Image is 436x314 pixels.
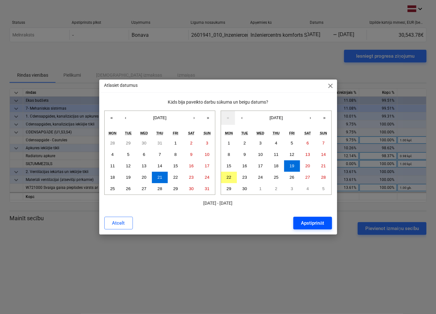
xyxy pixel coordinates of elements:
abbr: 4 September 2025 [275,141,277,145]
button: 5 October 2025 [316,183,331,195]
button: 9 September 2025 [237,149,253,160]
abbr: 9 September 2025 [244,152,246,157]
abbr: Wednesday [140,131,148,135]
abbr: 22 September 2025 [226,175,231,180]
abbr: Friday [173,131,178,135]
abbr: 24 August 2025 [205,175,210,180]
abbr: 25 September 2025 [274,175,279,180]
abbr: 18 September 2025 [274,163,279,168]
abbr: 23 September 2025 [242,175,247,180]
abbr: 8 September 2025 [228,152,230,157]
button: [DATE] [249,111,303,125]
button: 13 September 2025 [300,149,316,160]
button: 12 September 2025 [284,149,300,160]
button: 12 August 2025 [120,160,136,172]
abbr: Thursday [156,131,163,135]
abbr: Monday [109,131,117,135]
button: 8 September 2025 [221,149,237,160]
button: 22 September 2025 [221,172,237,183]
abbr: 18 August 2025 [110,175,115,180]
button: 20 September 2025 [300,160,316,172]
abbr: 9 August 2025 [190,152,192,157]
abbr: 3 September 2025 [259,141,262,145]
abbr: 22 August 2025 [173,175,178,180]
button: ‹ [235,111,249,125]
abbr: 15 August 2025 [173,163,178,168]
button: 15 September 2025 [221,160,237,172]
button: « [105,111,119,125]
abbr: 21 August 2025 [158,175,162,180]
button: 2 August 2025 [184,138,199,149]
abbr: 7 September 2025 [322,141,324,145]
abbr: 5 September 2025 [291,141,293,145]
button: 28 September 2025 [316,172,331,183]
abbr: 25 August 2025 [110,186,115,191]
abbr: 2 September 2025 [244,141,246,145]
button: › [303,111,317,125]
abbr: Wednesday [257,131,264,135]
abbr: 30 July 2025 [142,141,146,145]
button: 31 August 2025 [199,183,215,195]
button: 18 August 2025 [105,172,120,183]
button: 22 August 2025 [168,172,184,183]
button: 16 August 2025 [184,160,199,172]
abbr: Tuesday [125,131,132,135]
p: Atlasiet datumus [104,82,138,89]
button: 30 July 2025 [136,138,152,149]
button: 30 August 2025 [184,183,199,195]
abbr: Monday [225,131,233,135]
abbr: 19 August 2025 [126,175,131,180]
abbr: 24 September 2025 [258,175,263,180]
abbr: 16 August 2025 [189,163,194,168]
abbr: 10 September 2025 [258,152,263,157]
abbr: 13 September 2025 [305,152,310,157]
abbr: 14 August 2025 [158,163,162,168]
button: 5 September 2025 [284,138,300,149]
p: [DATE] - [DATE] [104,200,332,207]
button: 31 July 2025 [152,138,168,149]
abbr: Sunday [204,131,211,135]
abbr: 17 August 2025 [205,163,210,168]
button: 11 September 2025 [268,149,284,160]
button: ‹ [119,111,133,125]
button: 14 September 2025 [316,149,331,160]
button: 29 September 2025 [221,183,237,195]
abbr: 31 July 2025 [158,141,162,145]
span: [DATE] [153,115,166,120]
button: 24 September 2025 [252,172,268,183]
abbr: Tuesday [241,131,248,135]
button: 28 July 2025 [105,138,120,149]
abbr: 28 July 2025 [110,141,115,145]
button: Apstiprināt [293,217,332,229]
button: 7 August 2025 [152,149,168,160]
button: 10 August 2025 [199,149,215,160]
button: 3 October 2025 [284,183,300,195]
button: 4 September 2025 [268,138,284,149]
abbr: 27 August 2025 [142,186,146,191]
abbr: 29 July 2025 [126,141,131,145]
abbr: 14 September 2025 [321,152,326,157]
button: 26 August 2025 [120,183,136,195]
abbr: 16 September 2025 [242,163,247,168]
abbr: 29 September 2025 [226,186,231,191]
abbr: 12 September 2025 [290,152,294,157]
abbr: 15 September 2025 [226,163,231,168]
button: 3 September 2025 [252,138,268,149]
button: Atcelt [104,217,133,229]
button: 30 September 2025 [237,183,253,195]
abbr: 6 September 2025 [307,141,309,145]
button: « [221,111,235,125]
button: 4 October 2025 [300,183,316,195]
abbr: 20 September 2025 [305,163,310,168]
abbr: 11 August 2025 [110,163,115,168]
button: 17 September 2025 [252,160,268,172]
button: 28 August 2025 [152,183,168,195]
abbr: Saturday [304,131,311,135]
abbr: 2 August 2025 [190,141,192,145]
button: » [317,111,331,125]
button: 2 October 2025 [268,183,284,195]
abbr: 31 August 2025 [205,186,210,191]
button: 5 August 2025 [120,149,136,160]
abbr: 10 August 2025 [205,152,210,157]
abbr: 30 August 2025 [189,186,194,191]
